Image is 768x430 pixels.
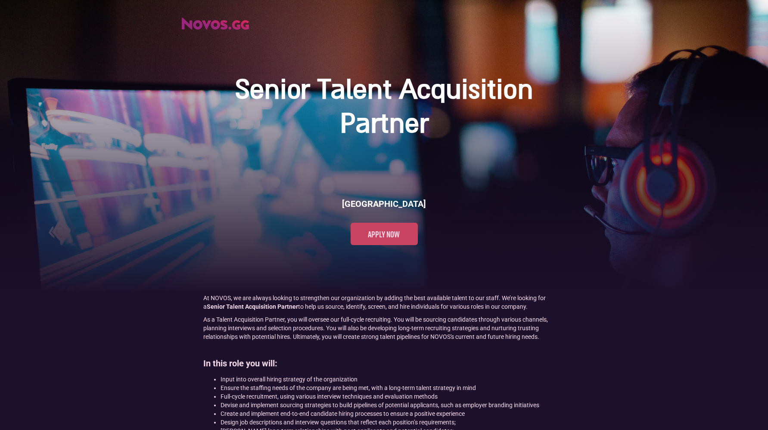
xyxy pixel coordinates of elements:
h6: [GEOGRAPHIC_DATA] [342,198,426,210]
li: Ensure the staffing needs of the company are being met, with a long-term talent strategy in mind [221,384,565,392]
li: Devise and implement sourcing strategies to build pipelines of potential applicants, such as empl... [221,401,565,409]
h1: Senior Talent Acquisition Partner [212,74,557,142]
p: As a Talent Acquisition Partner, you will oversee our full-cycle recruiting. You will be sourcing... [203,315,565,341]
strong: Senior Talent Acquisition Partner [207,303,298,310]
li: Design job descriptions and interview questions that reflect each position’s requirements; [221,418,565,427]
li: Create and implement end-to-end candidate hiring processes to ensure a positive experience [221,409,565,418]
p: At NOVOS, we are always looking to strengthen our organization by adding the best available talen... [203,294,565,311]
li: Full-cycle recruitment, using various interview techniques and evaluation methods [221,392,565,401]
strong: In this role you will: [203,358,277,369]
li: Input into overall hiring strategy of the organization [221,375,565,384]
a: Apply now [351,223,418,245]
